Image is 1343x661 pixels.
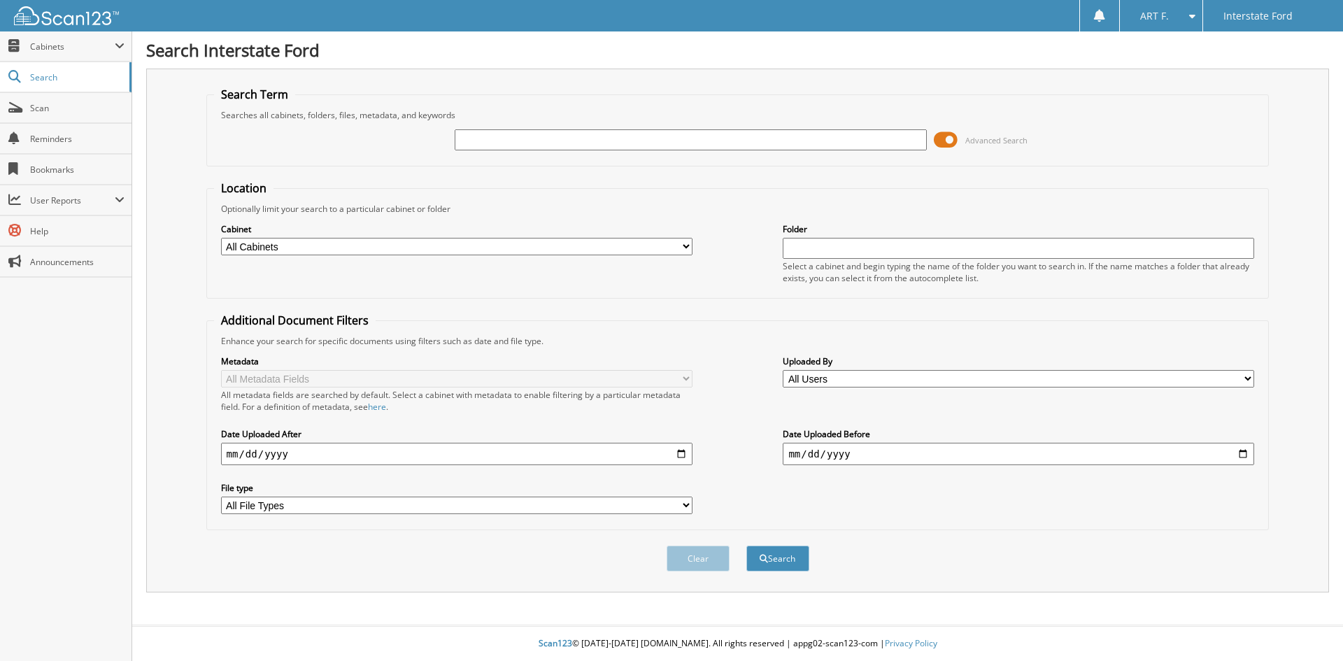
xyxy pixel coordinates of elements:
div: Optionally limit your search to a particular cabinet or folder [214,203,1262,215]
span: Help [30,225,125,237]
h1: Search Interstate Ford [146,38,1329,62]
span: Interstate Ford [1223,12,1293,20]
img: scan123-logo-white.svg [14,6,119,25]
span: Announcements [30,256,125,268]
div: Select a cabinet and begin typing the name of the folder you want to search in. If the name match... [783,260,1254,284]
span: Cabinets [30,41,115,52]
span: Advanced Search [965,135,1028,145]
legend: Search Term [214,87,295,102]
button: Clear [667,546,730,571]
label: Folder [783,223,1254,235]
label: File type [221,482,692,494]
legend: Additional Document Filters [214,313,376,328]
label: Metadata [221,355,692,367]
span: User Reports [30,194,115,206]
button: Search [746,546,809,571]
input: end [783,443,1254,465]
a: Privacy Policy [885,637,937,649]
a: here [368,401,386,413]
label: Date Uploaded After [221,428,692,440]
div: Enhance your search for specific documents using filters such as date and file type. [214,335,1262,347]
span: Scan [30,102,125,114]
div: All metadata fields are searched by default. Select a cabinet with metadata to enable filtering b... [221,389,692,413]
span: Scan123 [539,637,572,649]
span: Search [30,71,122,83]
legend: Location [214,180,273,196]
span: Reminders [30,133,125,145]
label: Date Uploaded Before [783,428,1254,440]
div: Searches all cabinets, folders, files, metadata, and keywords [214,109,1262,121]
input: start [221,443,692,465]
label: Cabinet [221,223,692,235]
label: Uploaded By [783,355,1254,367]
div: © [DATE]-[DATE] [DOMAIN_NAME]. All rights reserved | appg02-scan123-com | [132,627,1343,661]
span: ART F. [1140,12,1169,20]
span: Bookmarks [30,164,125,176]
